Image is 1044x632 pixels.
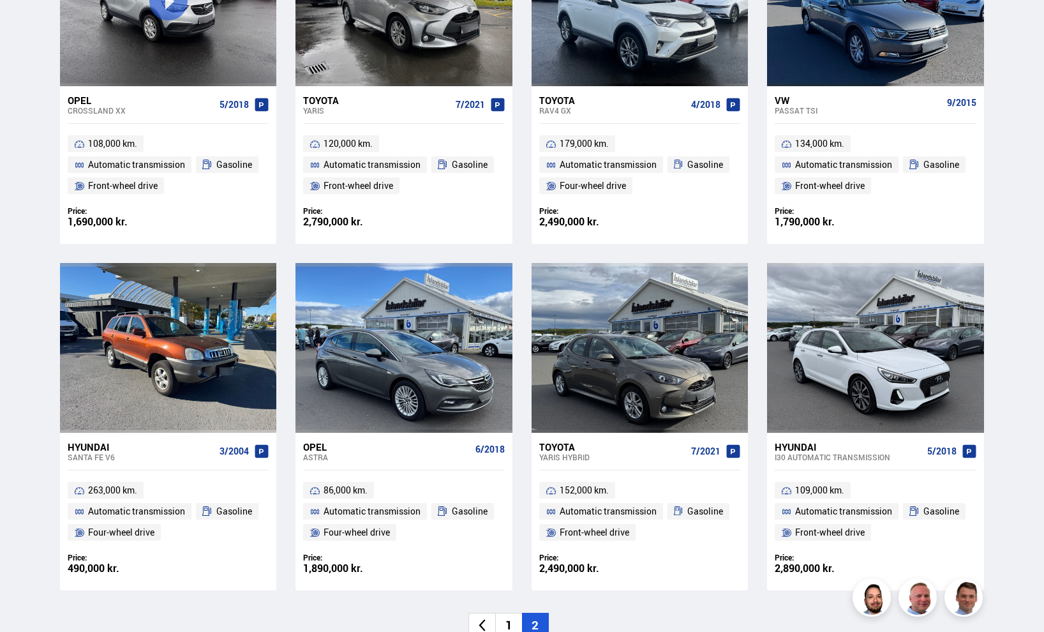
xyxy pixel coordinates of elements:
[88,158,185,170] font: Automatic transmission
[303,206,322,216] font: Price:
[68,440,109,453] font: Hyundai
[946,580,985,619] img: FbJEzSuNWCJXmdc-.webp
[452,158,488,170] font: Gasoline
[795,484,844,496] font: 109,000 km.
[216,158,252,170] font: Gasoline
[691,445,720,457] font: 7/2021
[775,94,789,107] font: VW
[324,484,368,496] font: 86,000 km.
[60,86,276,244] a: Opel Crossland XX 5/2018 108,000 km. Automatic transmission Gasoline Front-wheel drive Price: 1,6...
[775,214,835,229] font: 1,790,000 kr.
[775,552,794,562] font: Price:
[88,526,154,538] font: Four-wheel drive
[923,158,959,170] font: Gasoline
[452,505,488,517] font: Gasoline
[68,552,87,562] font: Price:
[775,452,890,462] font: i30 AUTOMATIC TRANSMISSION
[68,105,126,116] font: Crossland XX
[532,433,748,591] a: Toyota Yaris HYBRID 7/2021 152,000 km. Automatic transmission Gasoline Front-wheel drive Price: 2...
[560,158,657,170] font: Automatic transmission
[560,179,626,192] font: Four-wheel drive
[900,580,939,619] img: siFngHWaQ9KaOqBr.png
[775,206,794,216] font: Price:
[795,158,892,170] font: Automatic transmission
[795,179,865,192] font: Front-wheel drive
[295,433,512,591] a: Opel ASTRA 6/2018 86,000 km. Automatic transmission Gasoline Four-wheel drive Price: 1,890,000 kr.
[303,440,327,453] font: Opel
[475,443,505,455] font: 6/2018
[324,158,421,170] font: Automatic transmission
[68,94,91,107] font: Opel
[68,206,87,216] font: Price:
[532,86,748,244] a: Toyota RAV4 GX 4/2018 179,000 km. Automatic transmission Gasoline Four-wheel drive Price: 2,490,0...
[68,561,119,575] font: 490,000 kr.
[539,552,558,562] font: Price:
[68,214,128,229] font: 1,690,000 kr.
[303,214,363,229] font: 2,790,000 kr.
[539,440,575,453] font: Toyota
[324,526,390,538] font: Four-wheel drive
[456,98,485,110] font: 7/2021
[560,484,609,496] font: 152,000 km.
[539,206,558,216] font: Price:
[324,505,421,517] font: Automatic transmission
[68,452,115,462] font: Santa Fe V6
[927,445,957,457] font: 5/2018
[560,137,609,149] font: 179,000 km.
[303,105,324,116] font: Yaris
[795,526,865,538] font: Front-wheel drive
[539,214,599,229] font: 2,490,000 kr.
[88,505,185,517] font: Automatic transmission
[947,96,976,109] font: 9/2015
[854,580,893,619] img: nhp88E3Fdnt1Opn2.png
[60,433,276,591] a: Hyundai Santa Fe V6 3/2004 263,000 km. Automatic transmission Gasoline Four-wheel drive Price: 49...
[216,505,252,517] font: Gasoline
[767,433,983,591] a: Hyundai i30 AUTOMATIC TRANSMISSION 5/2018 109,000 km. Automatic transmission Gasoline Front-wheel...
[324,137,373,149] font: 120,000 km.
[923,505,959,517] font: Gasoline
[303,94,339,107] font: Toyota
[88,484,137,496] font: 263,000 km.
[775,440,816,453] font: Hyundai
[775,561,835,575] font: 2,890,000 kr.
[220,445,249,457] font: 3/2004
[687,158,723,170] font: Gasoline
[795,137,844,149] font: 134,000 km.
[691,98,720,110] font: 4/2018
[10,5,48,43] button: Open LiveChat chat interface
[88,179,158,192] font: Front-wheel drive
[767,86,983,244] a: VW Passat TSI 9/2015 134,000 km. Automatic transmission Gasoline Front-wheel drive Price: 1,790,0...
[295,86,512,244] a: Toyota Yaris 7/2021 120,000 km. Automatic transmission Gasoline Front-wheel drive Price: 2,790,00...
[539,561,599,575] font: 2,490,000 kr.
[539,452,590,462] font: Yaris HYBRID
[303,561,363,575] font: 1,890,000 kr.
[795,505,892,517] font: Automatic transmission
[539,105,571,116] font: RAV4 GX
[560,526,629,538] font: Front-wheel drive
[303,452,328,462] font: ASTRA
[88,137,137,149] font: 108,000 km.
[539,94,575,107] font: Toyota
[687,505,723,517] font: Gasoline
[220,98,249,110] font: 5/2018
[303,552,322,562] font: Price:
[775,105,817,116] font: Passat TSI
[560,505,657,517] font: Automatic transmission
[324,179,393,192] font: Front-wheel drive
